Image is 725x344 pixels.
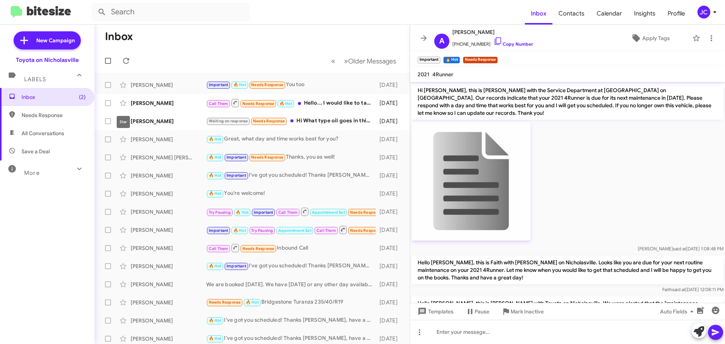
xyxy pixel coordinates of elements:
span: Auto Fields [660,305,696,318]
a: Insights [628,3,662,25]
div: [DATE] [376,81,404,89]
span: Important [227,155,246,160]
div: [DATE] [376,262,404,270]
span: Faith [DATE] 12:08:11 PM [662,287,723,292]
div: [PERSON_NAME] [PERSON_NAME] [131,154,206,161]
div: The darker chrome is flaking away revealing the normal chrome. [206,207,376,216]
a: Contacts [552,3,591,25]
span: Call Them [209,101,228,106]
span: Try Pausing [251,228,273,233]
span: Call Them [209,246,228,251]
div: [DATE] [376,154,404,161]
div: [PERSON_NAME] [131,172,206,179]
span: Appointment Set [278,228,312,233]
span: 4Runner [432,71,454,78]
span: 🔥 Hot [279,101,292,106]
span: Important [209,82,228,87]
span: said at [673,246,686,251]
div: I've got you scheduled! Thanks [PERSON_NAME], have a great day! [206,171,376,180]
button: Apply Tags [611,31,689,45]
span: Inbox [525,3,552,25]
span: All Conversations [22,130,64,137]
div: [DATE] [376,117,404,125]
div: [PERSON_NAME] [131,117,206,125]
h1: Inbox [105,31,133,43]
div: [PERSON_NAME] [131,281,206,288]
div: [PERSON_NAME] [131,317,206,324]
span: 🔥 Hot [209,155,222,160]
span: Older Messages [348,57,396,65]
div: [PERSON_NAME] [131,299,206,306]
span: Needs Response [253,119,285,123]
div: [PERSON_NAME] [131,136,206,143]
span: Mark Inactive [511,305,544,318]
span: Apply Tags [642,31,670,45]
span: Important [209,228,228,233]
div: Toyota on Nicholasville [16,56,79,64]
span: Needs Response [350,228,382,233]
button: Mark Inactive [495,305,550,318]
span: Pause [475,305,489,318]
span: 🔥 Hot [209,173,222,178]
span: 🔥 Hot [209,336,222,341]
span: Needs Response [209,300,241,305]
small: Needs Response [463,57,498,63]
p: Hi [PERSON_NAME], this is [PERSON_NAME] with the Service Department at [GEOGRAPHIC_DATA] on [GEOG... [412,83,723,120]
span: said at [672,287,685,292]
span: Needs Response [251,155,283,160]
div: JC [697,6,710,19]
span: Save a Deal [22,148,50,155]
span: Call Them [278,210,298,215]
button: Pause [460,305,495,318]
span: Appointment Set [312,210,345,215]
div: [DATE] [376,208,404,216]
p: Hello [PERSON_NAME], this is Faith with [PERSON_NAME] on Nicholasville. Looks like you are due fo... [412,256,723,284]
span: Templates [416,305,454,318]
div: You're welcome! [206,189,376,198]
div: Star [117,116,130,128]
div: [PERSON_NAME] [131,335,206,342]
div: [PERSON_NAME] [131,244,206,252]
div: [PERSON_NAME] [131,208,206,216]
a: New Campaign [14,31,81,49]
nav: Page navigation example [327,53,401,69]
span: 🔥 Hot [246,300,259,305]
div: Great, what day and time works best for you? [206,135,376,143]
span: 🔥 Hot [209,318,222,323]
a: Calendar [591,3,628,25]
span: 🔥 Hot [209,137,222,142]
button: JC [691,6,717,19]
span: Important [227,264,246,268]
span: Waiting on response [209,119,248,123]
button: Auto Fields [654,305,702,318]
div: [DATE] [376,99,404,107]
a: Profile [662,3,691,25]
span: Inbox [22,93,86,101]
div: [PERSON_NAME] [131,262,206,270]
div: [DATE] [376,136,404,143]
span: [PERSON_NAME] [DATE] 1:08:48 PM [638,246,723,251]
div: [DATE] [376,226,404,234]
div: Inbound Call [206,243,376,253]
span: Try Pausing [209,210,231,215]
span: Needs Response [22,111,86,119]
span: « [331,56,335,66]
div: Hi What type oil goes in this promotion [206,117,376,125]
span: 🔥 Hot [209,264,222,268]
div: I've got you scheduled! Thanks [PERSON_NAME], have a great day! [206,334,376,343]
small: 🔥 Hot [443,57,460,63]
span: A [439,35,444,47]
div: Hello... I would like to take you up on the free oil change offer on my Rav4. Could you schedule ... [206,98,376,108]
small: Important [418,57,440,63]
div: [PERSON_NAME] [131,81,206,89]
div: [DATE] [376,335,404,342]
div: [DATE] [376,317,404,324]
p: Hello [PERSON_NAME], this is [PERSON_NAME] with Toyota on Nicholasville. We were alerted that the... [412,296,723,325]
div: I've got you scheduled! Thanks [PERSON_NAME], have a great day! [206,262,376,270]
div: [DATE] [376,172,404,179]
span: 🔥 Hot [233,228,246,233]
span: Important [254,210,273,215]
